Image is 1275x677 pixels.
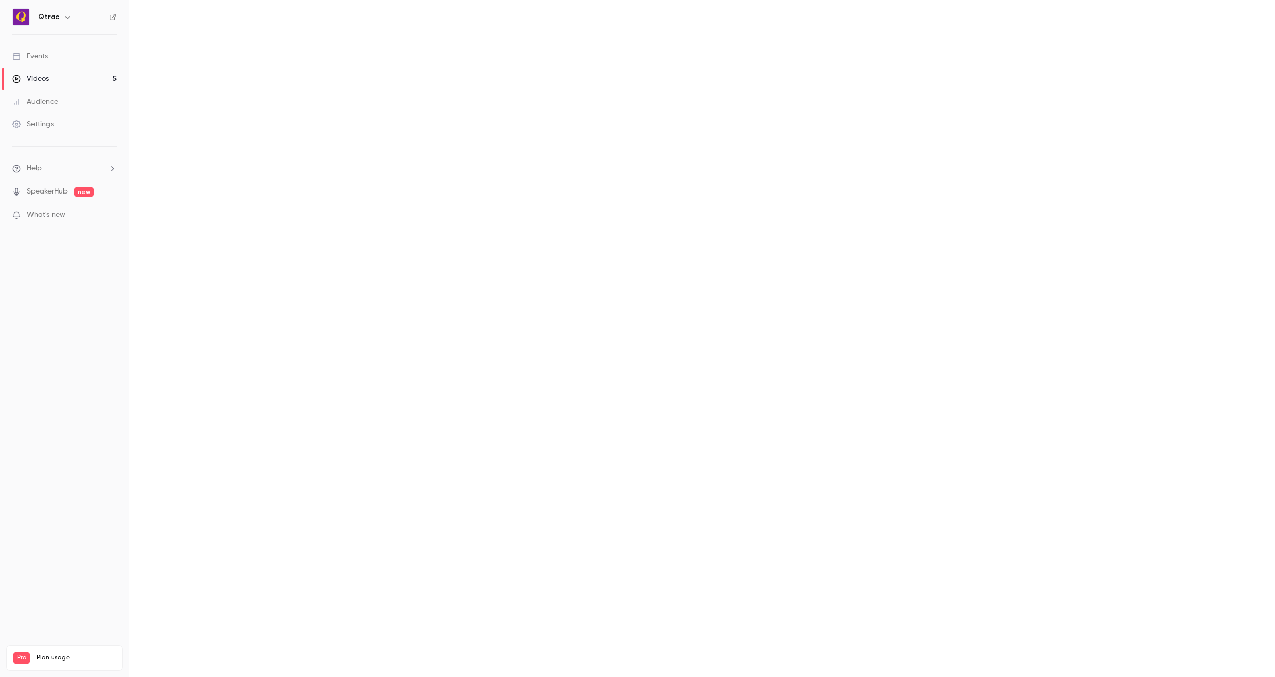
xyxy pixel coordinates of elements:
div: Audience [12,96,58,107]
div: Settings [12,119,54,130]
span: Help [27,163,42,174]
h6: Qtrac [38,12,59,22]
span: Plan usage [37,654,116,662]
div: Events [12,51,48,61]
iframe: Noticeable Trigger [104,211,117,220]
a: SpeakerHub [27,186,68,197]
span: What's new [27,209,65,220]
li: help-dropdown-opener [12,163,117,174]
span: Pro [13,652,30,664]
div: Videos [12,74,49,84]
span: new [74,187,94,197]
img: Qtrac [13,9,29,25]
